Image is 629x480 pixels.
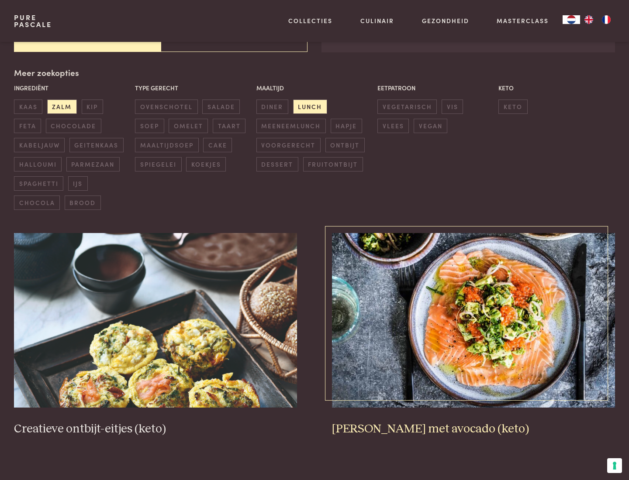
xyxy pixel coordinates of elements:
[377,119,409,133] span: vlees
[442,99,463,114] span: vis
[256,83,373,93] p: Maaltijd
[303,157,363,171] span: fruitontbijt
[14,119,41,133] span: feta
[332,422,615,437] h3: [PERSON_NAME] met avocado (keto)
[14,422,297,437] h3: Creatieve ontbijt-eitjes (keto)
[607,458,622,473] button: Uw voorkeuren voor toestemming voor trackingtechnologieën
[498,99,527,114] span: keto
[360,16,394,25] a: Culinair
[69,138,124,152] span: geitenkaas
[580,15,615,24] ul: Language list
[497,16,549,25] a: Masterclass
[186,157,226,171] span: koekjes
[256,99,288,114] span: diner
[598,15,615,24] a: FR
[169,119,208,133] span: omelet
[82,99,103,114] span: kip
[325,138,365,152] span: ontbijt
[14,138,65,152] span: kabeljauw
[377,83,494,93] p: Eetpatroon
[203,138,232,152] span: cake
[47,99,77,114] span: zalm
[135,119,164,133] span: soep
[66,157,120,171] span: parmezaan
[65,195,101,210] span: brood
[14,14,52,28] a: PurePascale
[498,83,615,93] p: Keto
[14,157,62,171] span: halloumi
[332,233,615,436] a: Rauwe zalm met avocado (keto) [PERSON_NAME] met avocado (keto)
[256,157,298,171] span: dessert
[135,83,252,93] p: Type gerecht
[213,119,245,133] span: taart
[14,99,42,114] span: kaas
[135,157,181,171] span: spiegelei
[46,119,101,133] span: chocolade
[580,15,598,24] a: EN
[414,119,447,133] span: vegan
[14,233,297,408] img: Creatieve ontbijt-eitjes (keto)
[422,16,469,25] a: Gezondheid
[256,138,321,152] span: voorgerecht
[332,233,615,408] img: Rauwe zalm met avocado (keto)
[563,15,580,24] a: NL
[331,119,362,133] span: hapje
[135,99,197,114] span: ovenschotel
[563,15,615,24] aside: Language selected: Nederlands
[563,15,580,24] div: Language
[256,119,326,133] span: meeneemlunch
[288,16,332,25] a: Collecties
[68,176,88,191] span: ijs
[14,176,63,191] span: spaghetti
[14,233,297,436] a: Creatieve ontbijt-eitjes (keto) Creatieve ontbijt-eitjes (keto)
[135,138,198,152] span: maaltijdsoep
[202,99,240,114] span: salade
[377,99,437,114] span: vegetarisch
[14,83,131,93] p: Ingrediënt
[293,99,327,114] span: lunch
[14,195,60,210] span: chocola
